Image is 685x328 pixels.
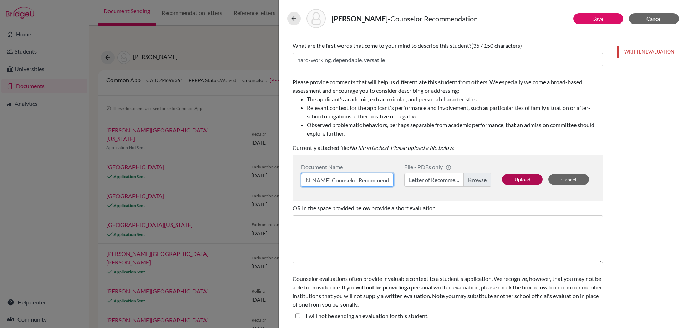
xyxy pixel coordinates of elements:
button: Cancel [548,174,589,185]
button: WRITTEN EVALUATION [617,46,685,58]
li: Observed problematic behaviors, perhaps separable from academic performance, that an admission co... [307,121,603,138]
b: will not be providing [356,284,407,291]
span: What are the first words that come to your mind to describe this student? [293,42,471,49]
span: OR In the space provided below provide a short evaluation. [293,205,437,211]
span: Counselor evaluations often provide invaluable context to a student's application. We recognize, ... [293,275,602,308]
span: (35 / 150 characters) [471,42,522,49]
label: Letter of Recommendation - [PERSON_NAME].pdf [404,173,491,187]
span: Please provide comments that will help us differentiate this student from others. We especially w... [293,79,603,138]
div: Document Name [301,163,394,170]
span: info [446,165,451,170]
span: - Counselor Recommendation [388,14,478,23]
strong: [PERSON_NAME] [331,14,388,23]
button: Upload [502,174,543,185]
i: No file attached. Please upload a file below. [349,144,454,151]
div: File - PDFs only [404,163,491,170]
li: Relevant context for the applicant's performance and involvement, such as particularities of fami... [307,104,603,121]
label: I will not be sending an evaluation for this student. [306,312,428,320]
div: Currently attached file: [293,75,603,155]
li: The applicant's academic, extracurricular, and personal characteristics. [307,95,603,104]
